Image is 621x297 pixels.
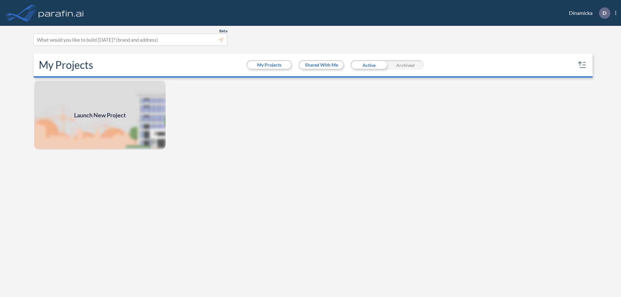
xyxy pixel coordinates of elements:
[74,111,126,120] span: Launch New Project
[247,61,291,69] button: My Projects
[37,6,85,19] img: logo
[603,10,606,16] p: D
[219,28,227,34] span: Beta
[300,61,343,69] button: Shared With Me
[34,80,166,150] a: Launch New Project
[34,80,166,150] img: add
[559,7,616,19] div: Dinamicka
[351,60,387,70] div: Active
[577,60,587,70] button: sort
[39,59,93,71] h2: My Projects
[387,60,424,70] div: Archived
